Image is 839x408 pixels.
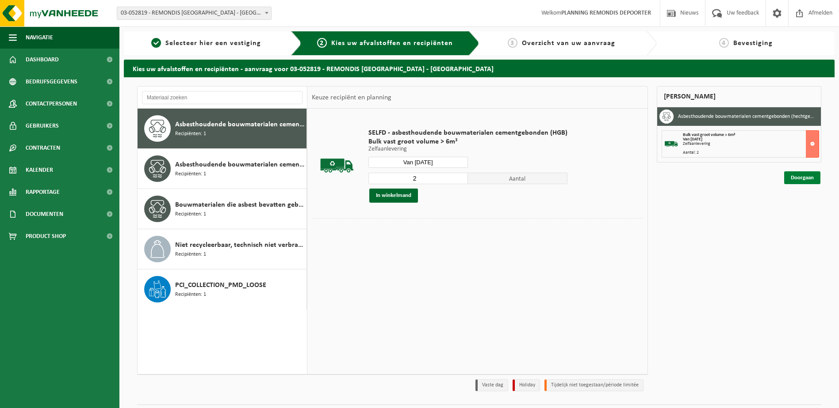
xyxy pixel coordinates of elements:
p: Zelfaanlevering [368,146,567,152]
div: Keuze recipiënt en planning [307,87,396,109]
span: Kalender [26,159,53,181]
div: Zelfaanlevering [683,142,819,146]
span: Bulk vast groot volume > 6m³ [368,137,567,146]
li: Holiday [513,379,540,391]
span: Kies uw afvalstoffen en recipiënten [331,40,453,47]
span: 1 [151,38,161,48]
button: Asbesthoudende bouwmaterialen cementgebonden (hechtgebonden) Recipiënten: 1 [138,109,307,149]
span: Navigatie [26,26,53,49]
span: PCI_COLLECTION_PMD_LOOSE [175,280,266,291]
span: Bedrijfsgegevens [26,71,77,93]
div: Aantal: 2 [683,151,819,155]
span: 03-052819 - REMONDIS WEST-VLAANDEREN - OOSTENDE [117,7,271,19]
div: [PERSON_NAME] [657,86,821,107]
button: Niet recycleerbaar, technisch niet verbrandbaar afval (brandbaar) Recipiënten: 1 [138,229,307,269]
span: Asbesthoudende bouwmaterialen cementgebonden (hechtgebonden) [175,119,304,130]
input: Selecteer datum [368,157,468,168]
span: 3 [508,38,517,48]
span: Recipiënten: 1 [175,130,206,138]
span: Recipiënten: 1 [175,170,206,178]
strong: Van [DATE] [683,137,702,142]
span: Gebruikers [26,115,59,137]
strong: PLANNING REMONDIS DEPOORTER [561,10,651,16]
span: Recipiënten: 1 [175,210,206,219]
input: Materiaal zoeken [142,91,303,104]
a: 1Selecteer hier een vestiging [128,38,284,49]
button: Asbesthoudende bouwmaterialen cementgebonden met isolatie(hechtgebonden) Recipiënten: 1 [138,149,307,189]
span: Documenten [26,203,63,225]
span: Recipiënten: 1 [175,291,206,299]
li: Tijdelijk niet toegestaan/période limitée [544,379,644,391]
span: Asbesthoudende bouwmaterialen cementgebonden met isolatie(hechtgebonden) [175,159,304,170]
span: 4 [719,38,729,48]
span: Niet recycleerbaar, technisch niet verbrandbaar afval (brandbaar) [175,240,304,250]
span: Bevestiging [733,40,773,47]
span: Contactpersonen [26,93,77,115]
span: Product Shop [26,225,66,247]
span: Bulk vast groot volume > 6m³ [683,132,735,137]
button: In winkelmand [369,189,418,203]
span: 2 [317,38,327,48]
li: Vaste dag [475,379,508,391]
span: Bouwmaterialen die asbest bevatten gebonden aan cement, bitumen, kunststof of lijm (hechtgebonden... [175,200,304,210]
button: PCI_COLLECTION_PMD_LOOSE Recipiënten: 1 [138,269,307,309]
span: Dashboard [26,49,59,71]
h2: Kies uw afvalstoffen en recipiënten - aanvraag voor 03-052819 - REMONDIS [GEOGRAPHIC_DATA] - [GEO... [124,60,835,77]
span: Recipiënten: 1 [175,250,206,259]
span: Contracten [26,137,60,159]
span: Selecteer hier een vestiging [165,40,261,47]
span: Rapportage [26,181,60,203]
span: SELFD - asbesthoudende bouwmaterialen cementgebonden (HGB) [368,128,567,137]
h3: Asbesthoudende bouwmaterialen cementgebonden (hechtgebonden) [678,110,814,124]
span: 03-052819 - REMONDIS WEST-VLAANDEREN - OOSTENDE [117,7,272,20]
span: Overzicht van uw aanvraag [522,40,615,47]
button: Bouwmaterialen die asbest bevatten gebonden aan cement, bitumen, kunststof of lijm (hechtgebonden... [138,189,307,229]
span: Aantal [468,173,567,184]
a: Doorgaan [784,171,820,184]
